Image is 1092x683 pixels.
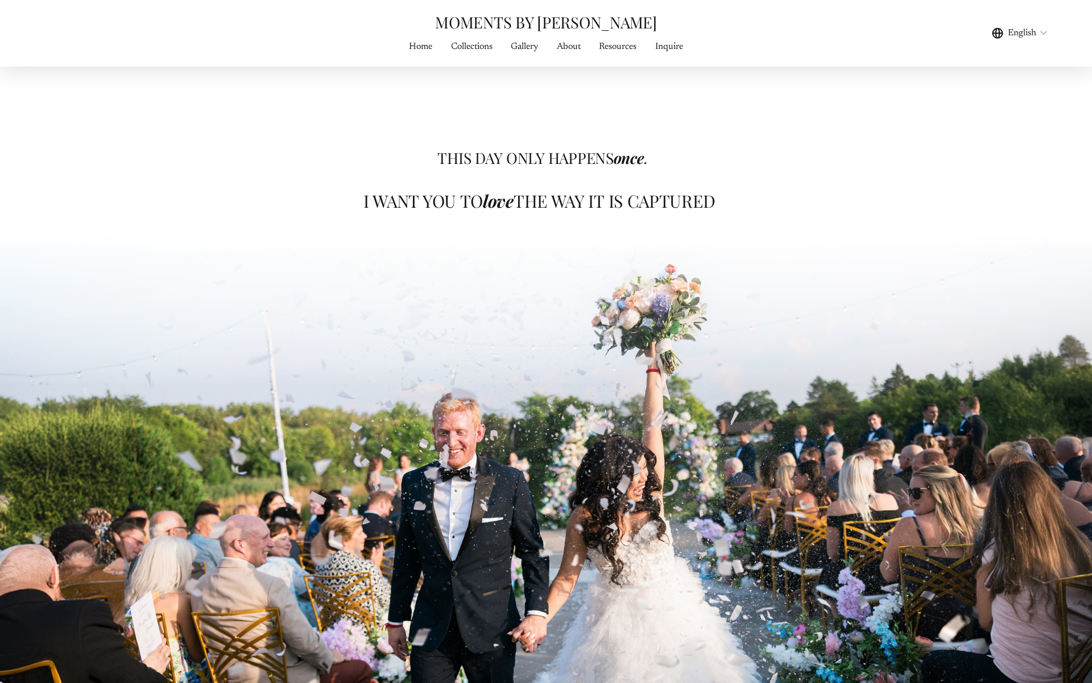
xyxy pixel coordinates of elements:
em: . [644,147,648,168]
em: once [614,147,644,168]
a: Collections [451,39,493,54]
h2: I WANT YOU TO THE WAY IT IS CAPTURED [363,192,715,209]
div: language picker [992,26,1049,41]
a: About [557,39,581,54]
a: MOMENTS BY [PERSON_NAME] [435,11,656,32]
h2: THIS DAY ONLY HAPPENS [437,150,648,166]
a: Inquire [655,39,683,54]
span: Gallery [511,40,538,54]
a: Resources [599,39,636,54]
a: Home [409,39,432,54]
span: English [1008,26,1036,40]
a: folder dropdown [511,39,538,54]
